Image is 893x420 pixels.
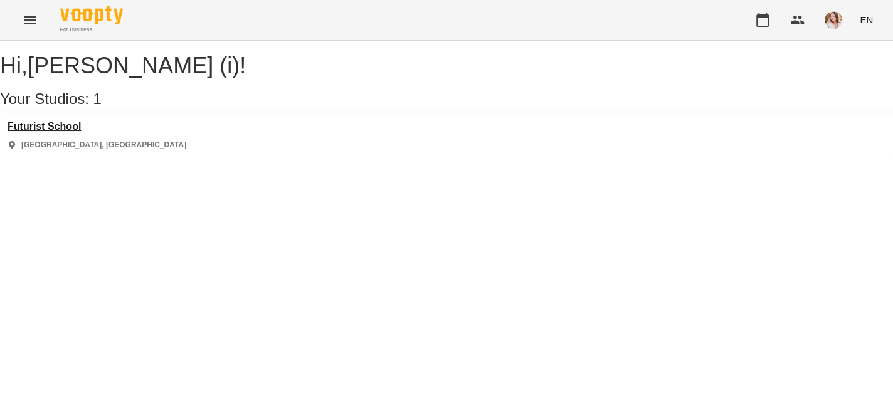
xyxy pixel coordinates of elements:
span: EN [860,13,873,26]
img: Voopty Logo [60,6,123,24]
a: Futurist School [8,121,186,132]
span: For Business [60,26,123,34]
p: [GEOGRAPHIC_DATA], [GEOGRAPHIC_DATA] [21,140,186,150]
span: 1 [93,90,102,107]
img: cd58824c68fe8f7eba89630c982c9fb7.jpeg [825,11,842,29]
button: Menu [15,5,45,35]
button: EN [855,8,878,31]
